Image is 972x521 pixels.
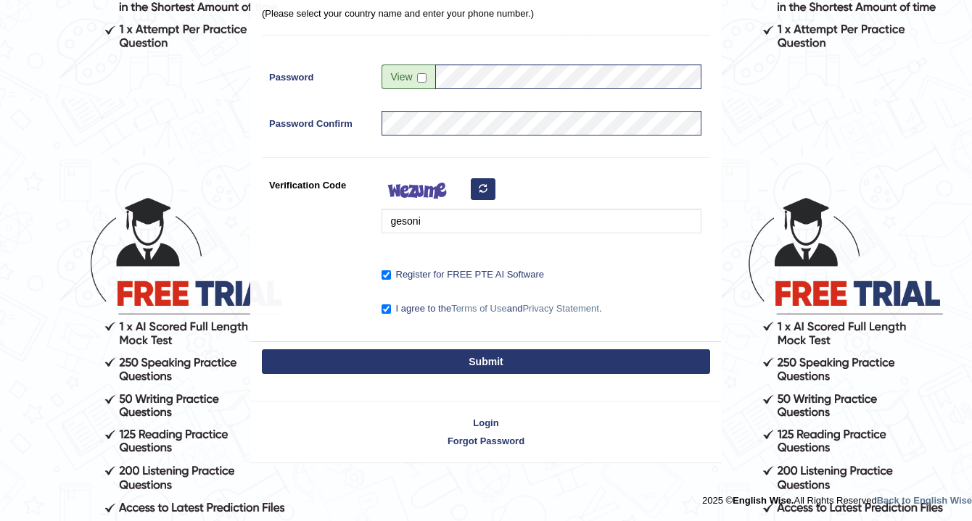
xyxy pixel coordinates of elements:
[262,172,374,192] label: Verification Code
[702,486,972,507] div: 2025 © All Rights Reserved
[733,495,794,506] strong: English Wise.
[417,73,427,83] input: Show/Hide Password
[522,303,599,314] a: Privacy Statement
[251,434,721,448] a: Forgot Password
[382,304,391,314] input: I agree to theTerms of UseandPrivacy Statement.
[262,349,710,374] button: Submit
[877,495,972,506] a: Back to English Wise
[382,301,602,316] label: I agree to the and .
[382,267,544,282] label: Register for FREE PTE AI Software
[262,111,374,130] label: Password Confirm
[382,270,391,280] input: Register for FREE PTE AI Software
[262,64,374,84] label: Password
[262,7,710,20] p: (Please select your country name and enter your phone number.)
[451,303,507,314] a: Terms of Use
[251,416,721,430] a: Login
